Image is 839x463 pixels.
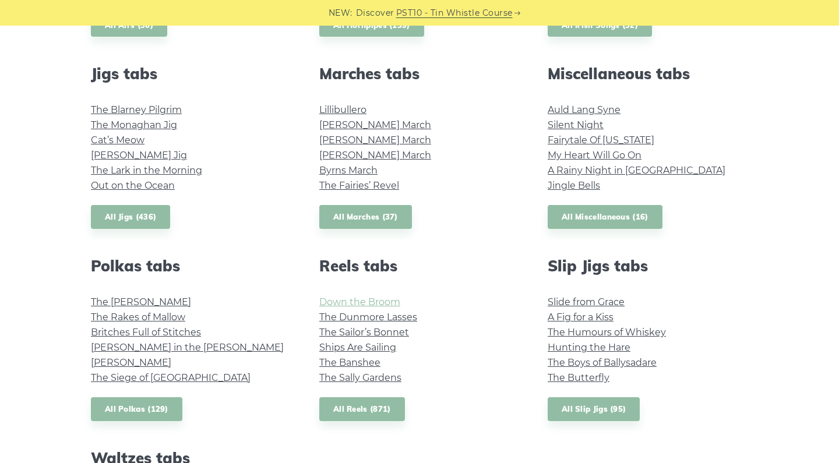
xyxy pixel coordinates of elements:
a: [PERSON_NAME] March [319,135,431,146]
a: Slide from Grace [548,296,625,308]
a: The Boys of Ballysadare [548,357,657,368]
a: The Dunmore Lasses [319,312,417,323]
a: The Sailor’s Bonnet [319,327,409,338]
a: The Blarney Pilgrim [91,104,182,115]
a: The Rakes of Mallow [91,312,185,323]
a: All Marches (37) [319,205,412,229]
h2: Miscellaneous tabs [548,65,748,83]
a: Fairytale Of [US_STATE] [548,135,654,146]
a: The Lark in the Morning [91,165,202,176]
h2: Slip Jigs tabs [548,257,748,275]
h2: Polkas tabs [91,257,291,275]
span: Discover [356,6,394,20]
a: My Heart Will Go On [548,150,641,161]
a: The Fairies’ Revel [319,180,399,191]
a: Britches Full of Stitches [91,327,201,338]
a: The Sally Gardens [319,372,401,383]
a: The Butterfly [548,372,609,383]
a: The Humours of Whiskey [548,327,666,338]
a: All Slip Jigs (95) [548,397,640,421]
a: The Siege of [GEOGRAPHIC_DATA] [91,372,251,383]
span: NEW: [329,6,352,20]
a: Down the Broom [319,296,400,308]
a: A Rainy Night in [GEOGRAPHIC_DATA] [548,165,725,176]
a: Lillibullero [319,104,366,115]
h2: Marches tabs [319,65,520,83]
a: Silent Night [548,119,604,130]
a: The Monaghan Jig [91,119,177,130]
a: Hunting the Hare [548,342,630,353]
a: All Reels (871) [319,397,405,421]
a: Cat’s Meow [91,135,144,146]
a: All Jigs (436) [91,205,170,229]
a: Ships Are Sailing [319,342,396,353]
h2: Jigs tabs [91,65,291,83]
a: Out on the Ocean [91,180,175,191]
a: [PERSON_NAME] Jig [91,150,187,161]
a: Byrns March [319,165,378,176]
a: [PERSON_NAME] [91,357,171,368]
a: All Polkas (129) [91,397,182,421]
a: PST10 - Tin Whistle Course [396,6,513,20]
a: [PERSON_NAME] March [319,150,431,161]
h2: Reels tabs [319,257,520,275]
a: All Miscellaneous (16) [548,205,662,229]
a: [PERSON_NAME] March [319,119,431,130]
a: Jingle Bells [548,180,600,191]
a: The [PERSON_NAME] [91,296,191,308]
a: Auld Lang Syne [548,104,621,115]
a: [PERSON_NAME] in the [PERSON_NAME] [91,342,284,353]
a: A Fig for a Kiss [548,312,614,323]
a: The Banshee [319,357,380,368]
